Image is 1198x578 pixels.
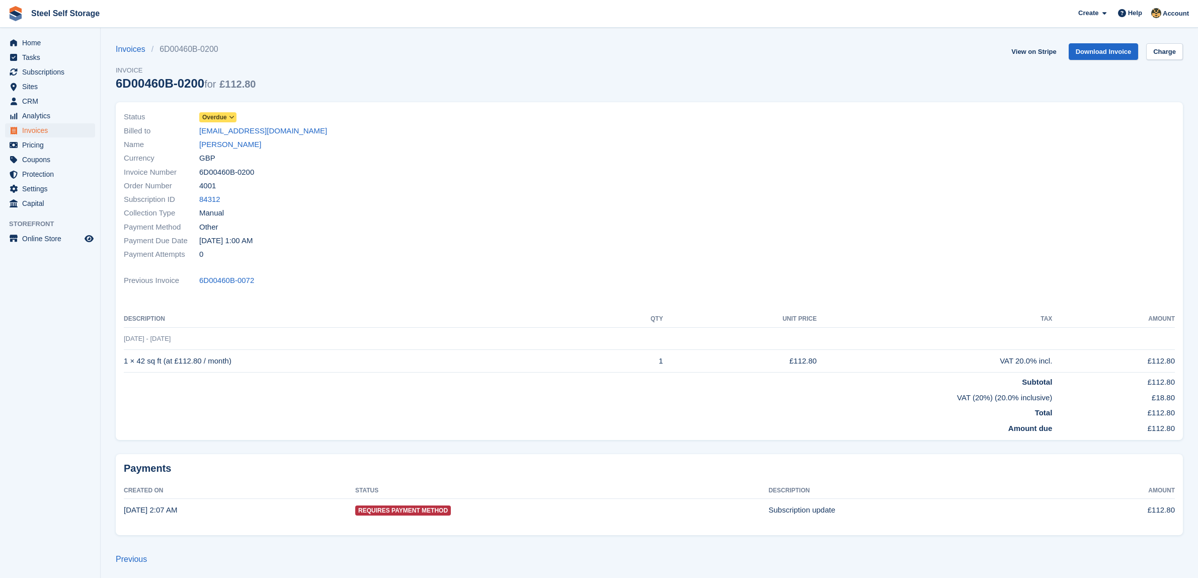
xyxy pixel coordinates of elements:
[355,483,768,499] th: Status
[199,153,215,164] span: GBP
[83,233,95,245] a: Preview store
[5,138,95,152] a: menu
[5,50,95,64] a: menu
[199,111,236,123] a: Overdue
[124,207,199,219] span: Collection Type
[1078,8,1098,18] span: Create
[199,207,224,219] span: Manual
[1052,350,1175,373] td: £112.80
[199,194,220,205] a: 84312
[22,167,83,181] span: Protection
[22,196,83,210] span: Capital
[5,80,95,94] a: menu
[124,350,607,373] td: 1 × 42 sq ft (at £112.80 / month)
[124,249,199,260] span: Payment Attempts
[22,109,83,123] span: Analytics
[124,153,199,164] span: Currency
[124,275,199,286] span: Previous Invoice
[5,94,95,108] a: menu
[1007,43,1060,60] a: View on Stripe
[1022,378,1052,386] strong: Subtotal
[1128,8,1142,18] span: Help
[22,65,83,79] span: Subscriptions
[199,139,261,151] a: [PERSON_NAME]
[1052,311,1175,327] th: Amount
[116,43,151,55] a: Invoices
[22,94,83,108] span: CRM
[124,311,607,327] th: Description
[663,350,817,373] td: £112.80
[5,123,95,137] a: menu
[5,232,95,246] a: menu
[5,196,95,210] a: menu
[124,235,199,247] span: Payment Due Date
[1052,388,1175,404] td: £18.80
[116,65,256,76] span: Invoice
[199,275,254,286] a: 6D00460B-0072
[202,113,227,122] span: Overdue
[124,167,199,178] span: Invoice Number
[124,505,177,514] time: 2025-08-01 01:07:26 UTC
[1163,9,1189,19] span: Account
[27,5,104,22] a: Steel Self Storage
[1008,424,1053,432] strong: Amount due
[1069,43,1139,60] a: Download Invoice
[22,153,83,167] span: Coupons
[116,555,147,563] a: Previous
[9,219,100,229] span: Storefront
[22,36,83,50] span: Home
[219,79,256,90] span: £112.80
[1052,373,1175,388] td: £112.80
[124,335,171,342] span: [DATE] - [DATE]
[22,80,83,94] span: Sites
[22,123,83,137] span: Invoices
[8,6,23,21] img: stora-icon-8386f47178a22dfd0bd8f6a31ec36ba5ce8667c1dd55bd0f319d3a0aa187defe.svg
[5,65,95,79] a: menu
[5,36,95,50] a: menu
[124,483,355,499] th: Created On
[817,311,1052,327] th: Tax
[124,222,199,233] span: Payment Method
[199,180,216,192] span: 4001
[124,194,199,205] span: Subscription ID
[199,249,203,260] span: 0
[22,232,83,246] span: Online Store
[1035,408,1053,417] strong: Total
[116,77,256,90] div: 6D00460B-0200
[124,125,199,137] span: Billed to
[1146,43,1183,60] a: Charge
[5,109,95,123] a: menu
[355,505,451,516] span: Requires Payment Method
[768,483,1057,499] th: Description
[5,182,95,196] a: menu
[199,235,253,247] time: 2025-08-02 00:00:00 UTC
[199,125,327,137] a: [EMAIL_ADDRESS][DOMAIN_NAME]
[204,79,216,90] span: for
[607,311,663,327] th: QTY
[124,180,199,192] span: Order Number
[22,50,83,64] span: Tasks
[768,499,1057,521] td: Subscription update
[817,355,1052,367] div: VAT 20.0% incl.
[22,182,83,196] span: Settings
[607,350,663,373] td: 1
[199,167,254,178] span: 6D00460B-0200
[124,462,1175,475] h2: Payments
[1052,419,1175,435] td: £112.80
[5,153,95,167] a: menu
[1057,499,1175,521] td: £112.80
[1151,8,1161,18] img: James Steel
[5,167,95,181] a: menu
[663,311,817,327] th: Unit Price
[124,388,1052,404] td: VAT (20%) (20.0% inclusive)
[199,222,218,233] span: Other
[116,43,256,55] nav: breadcrumbs
[22,138,83,152] span: Pricing
[1052,403,1175,419] td: £112.80
[124,139,199,151] span: Name
[124,111,199,123] span: Status
[1057,483,1175,499] th: Amount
